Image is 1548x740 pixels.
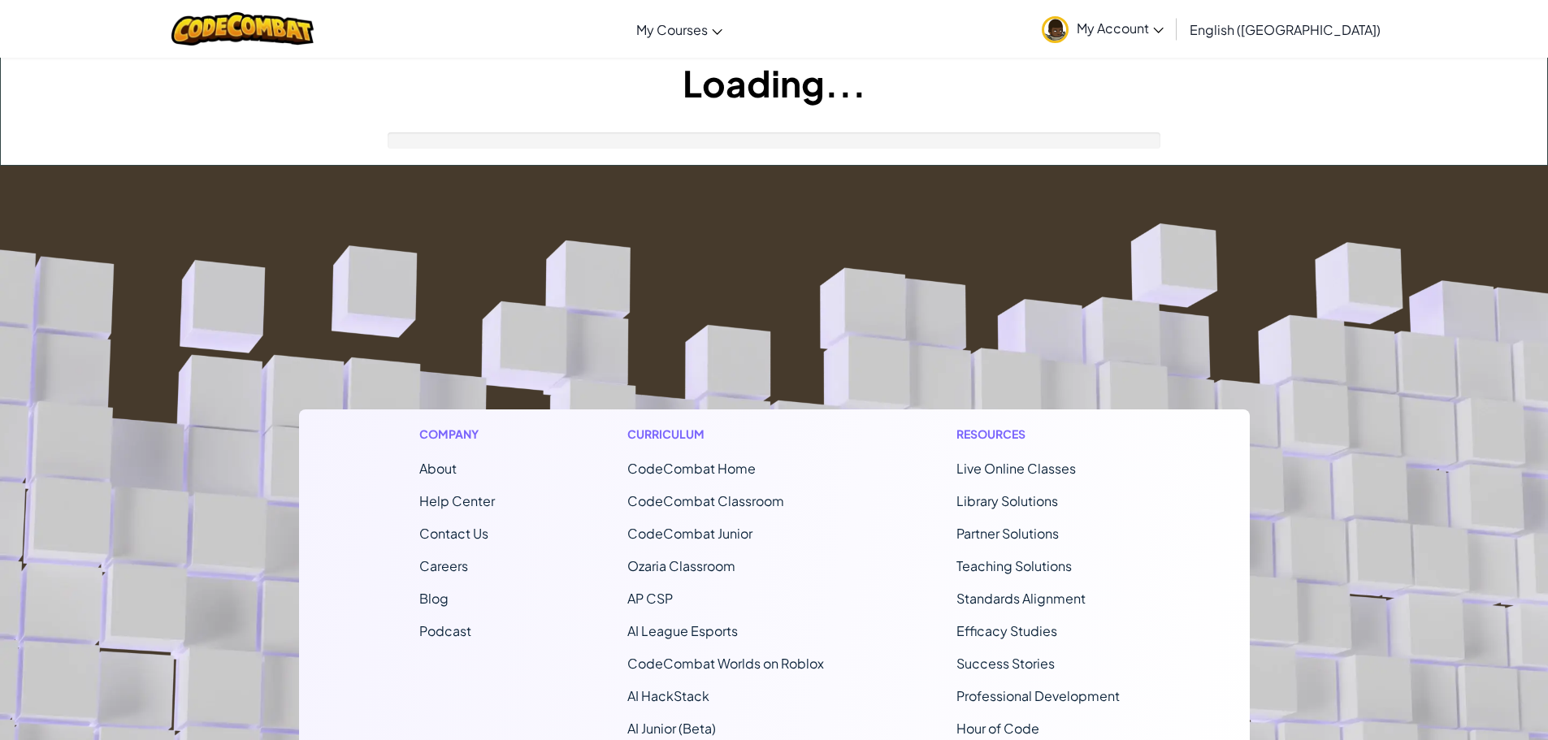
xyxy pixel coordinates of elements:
[1042,16,1069,43] img: avatar
[419,557,468,574] a: Careers
[956,655,1055,672] a: Success Stories
[1182,7,1389,51] a: English ([GEOGRAPHIC_DATA])
[419,492,495,509] a: Help Center
[1034,3,1172,54] a: My Account
[627,460,756,477] span: CodeCombat Home
[419,525,488,542] span: Contact Us
[419,622,471,639] a: Podcast
[956,460,1076,477] a: Live Online Classes
[956,426,1130,443] h1: Resources
[627,622,738,639] a: AI League Esports
[628,7,731,51] a: My Courses
[1,58,1547,108] h1: Loading...
[956,687,1120,704] a: Professional Development
[956,557,1072,574] a: Teaching Solutions
[1190,21,1381,38] span: English ([GEOGRAPHIC_DATA])
[627,590,673,607] a: AP CSP
[627,492,784,509] a: CodeCombat Classroom
[956,622,1057,639] a: Efficacy Studies
[627,655,824,672] a: CodeCombat Worlds on Roblox
[627,525,752,542] a: CodeCombat Junior
[627,720,716,737] a: AI Junior (Beta)
[636,21,708,38] span: My Courses
[627,687,709,704] a: AI HackStack
[627,557,735,574] a: Ozaria Classroom
[956,590,1086,607] a: Standards Alignment
[1077,19,1164,37] span: My Account
[419,590,449,607] a: Blog
[419,426,495,443] h1: Company
[956,492,1058,509] a: Library Solutions
[419,460,457,477] a: About
[956,720,1039,737] a: Hour of Code
[627,426,824,443] h1: Curriculum
[956,525,1059,542] a: Partner Solutions
[171,12,314,45] img: CodeCombat logo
